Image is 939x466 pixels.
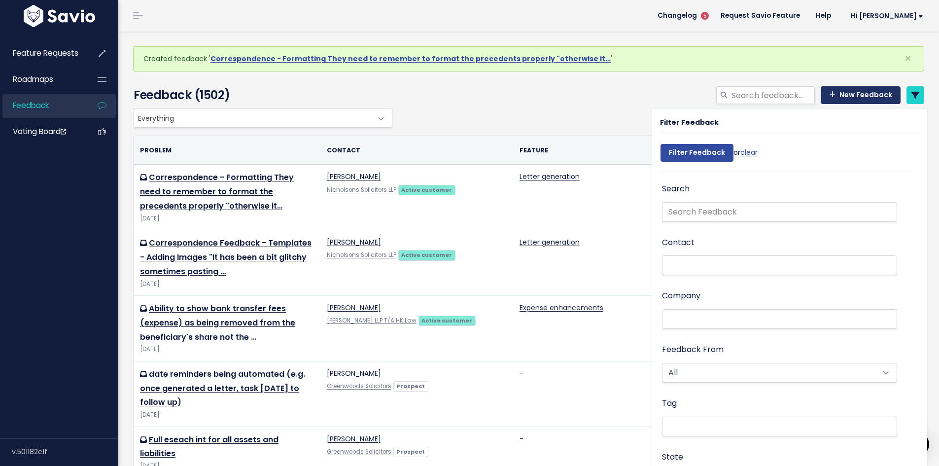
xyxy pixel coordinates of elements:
[327,251,396,259] a: Nicholsons Solicitors LLP
[327,303,381,313] a: [PERSON_NAME]
[134,136,321,165] th: Problem
[662,450,683,465] label: State
[13,74,53,84] span: Roadmaps
[740,147,758,157] a: clear
[13,126,66,137] span: Voting Board
[327,237,381,247] a: [PERSON_NAME]
[327,382,391,390] a: Greenwoods Solicitors
[134,86,387,104] h4: Feedback (1502)
[730,86,815,104] input: Search feedback...
[662,202,897,222] input: Search Feedback
[140,344,315,355] div: [DATE]
[520,237,580,247] a: Letter generation
[393,381,428,391] a: Prospect
[140,214,315,224] div: [DATE]
[661,144,733,162] input: Filter Feedback
[401,251,452,259] strong: Active customer
[418,315,476,325] a: Active customer
[398,250,455,259] a: Active customer
[321,136,514,165] th: Contact
[140,279,315,289] div: [DATE]
[133,46,924,72] div: Created feedback ' '
[2,120,82,143] a: Voting Board
[808,8,839,23] a: Help
[2,94,82,117] a: Feedback
[851,12,923,20] span: Hi [PERSON_NAME]
[327,186,396,194] a: Nicholsons Solicitors LLP
[140,303,295,343] a: Ability to show bank transfer fees (expense) as being removed from the beneficiary's share not the …
[701,12,709,20] span: 5
[662,236,695,250] label: Contact
[12,439,118,465] div: v.501182c1f
[520,172,580,181] a: Letter generation
[520,303,603,313] a: Expense enhancements
[327,434,381,444] a: [PERSON_NAME]
[327,448,391,456] a: Greenwoods Solicitors
[661,139,758,172] div: or
[13,100,49,110] span: Feedback
[140,410,315,420] div: [DATE]
[895,47,921,71] button: Close
[327,368,381,378] a: [PERSON_NAME]
[421,317,472,324] strong: Active customer
[13,48,78,58] span: Feature Requests
[21,5,98,27] img: logo-white.9d6f32f41409.svg
[662,182,690,196] label: Search
[2,42,82,65] a: Feature Requests
[660,117,719,127] strong: Filter Feedback
[210,54,611,64] a: Correspondence - Formatting They need to remember to format the precedents properly "otherwise it…
[514,361,680,427] td: -
[904,50,911,67] span: ×
[140,237,312,277] a: Correspondence Feedback - Templates - Adding Images "It has been a bit glitchy sometimes pasting …
[396,448,425,456] strong: Prospect
[140,434,278,460] a: Full eseach int for all assets and liabilities
[662,396,677,411] label: Tag
[140,368,305,408] a: date reminders being automated (e.g. once generated a letter, task [DATE] to follow up)
[140,172,294,212] a: Correspondence - Formatting They need to remember to format the precedents properly "otherwise it…
[134,108,372,127] span: Everything
[662,343,724,357] label: Feedback From
[658,12,697,19] span: Changelog
[514,136,680,165] th: Feature
[839,8,931,24] a: Hi [PERSON_NAME]
[327,172,381,181] a: [PERSON_NAME]
[662,289,700,303] label: Company
[327,317,417,324] a: [PERSON_NAME] LLP T/A HK Law
[398,184,455,194] a: Active customer
[393,446,428,456] a: Prospect
[134,108,392,128] span: Everything
[2,68,82,91] a: Roadmaps
[396,382,425,390] strong: Prospect
[713,8,808,23] a: Request Savio Feature
[821,86,901,104] a: New Feedback
[401,186,452,194] strong: Active customer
